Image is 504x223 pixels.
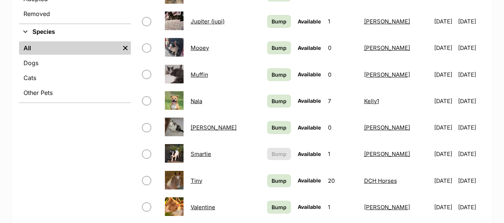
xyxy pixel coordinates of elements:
a: Removed [19,7,131,20]
td: 0 [325,35,360,61]
span: Bump [272,17,287,25]
span: Available [298,177,321,184]
span: Available [298,18,321,25]
a: Bump [267,174,291,187]
a: [PERSON_NAME] [364,124,410,131]
td: 1 [325,9,360,34]
td: [DATE] [431,9,457,34]
img: Scully [165,118,184,136]
span: Available [298,71,321,77]
span: Bump [272,44,287,52]
a: Jupiter (jupi) [191,18,225,25]
td: [DATE] [458,62,484,87]
span: Available [298,124,321,131]
a: Kelly1 [364,98,379,105]
td: 1 [325,141,360,167]
a: [PERSON_NAME] [191,124,237,131]
a: DCH Horses [364,177,397,184]
a: Dogs [19,56,131,70]
a: [PERSON_NAME] [364,150,410,157]
div: Species [19,40,131,102]
button: Species [19,27,131,37]
td: [DATE] [458,9,484,34]
td: 20 [325,168,360,194]
td: 0 [325,62,360,87]
a: Smartie [191,150,211,157]
a: Tiny [191,177,202,184]
a: Bump [267,95,291,108]
a: Cats [19,71,131,85]
span: Bump [272,177,287,185]
a: Mooey [191,44,209,51]
span: Available [298,45,321,51]
a: [PERSON_NAME] [364,18,410,25]
td: [DATE] [458,168,484,194]
a: Bump [267,201,291,214]
a: Remove filter [120,41,131,55]
span: Available [298,98,321,104]
a: Nala [191,98,202,105]
td: [DATE] [431,88,457,114]
a: Bump [267,121,291,134]
span: Available [298,204,321,210]
a: Bump [267,15,291,28]
td: 0 [325,115,360,140]
a: Muffin [191,71,208,78]
a: [PERSON_NAME] [364,204,410,211]
a: Bump [267,68,291,81]
td: [DATE] [431,35,457,61]
td: 1 [325,194,360,220]
span: Available [298,151,321,157]
td: [DATE] [458,88,484,114]
a: [PERSON_NAME] [364,71,410,78]
td: [DATE] [458,35,484,61]
span: Bump [272,150,287,158]
td: [DATE] [458,194,484,220]
td: [DATE] [431,115,457,140]
a: Valentine [191,204,215,211]
td: [DATE] [458,115,484,140]
td: [DATE] [458,141,484,167]
img: Tiny [165,171,184,189]
span: Bump [272,124,287,131]
span: Bump [272,203,287,211]
a: Bump [267,41,291,54]
td: [DATE] [431,168,457,194]
span: Bump [272,97,287,105]
a: Other Pets [19,86,131,99]
td: 7 [325,88,360,114]
td: [DATE] [431,62,457,87]
span: Bump [272,71,287,79]
a: All [19,41,120,55]
img: Nala [165,91,184,110]
td: [DATE] [431,141,457,167]
button: Bump [267,148,291,160]
td: [DATE] [431,194,457,220]
a: [PERSON_NAME] [364,44,410,51]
